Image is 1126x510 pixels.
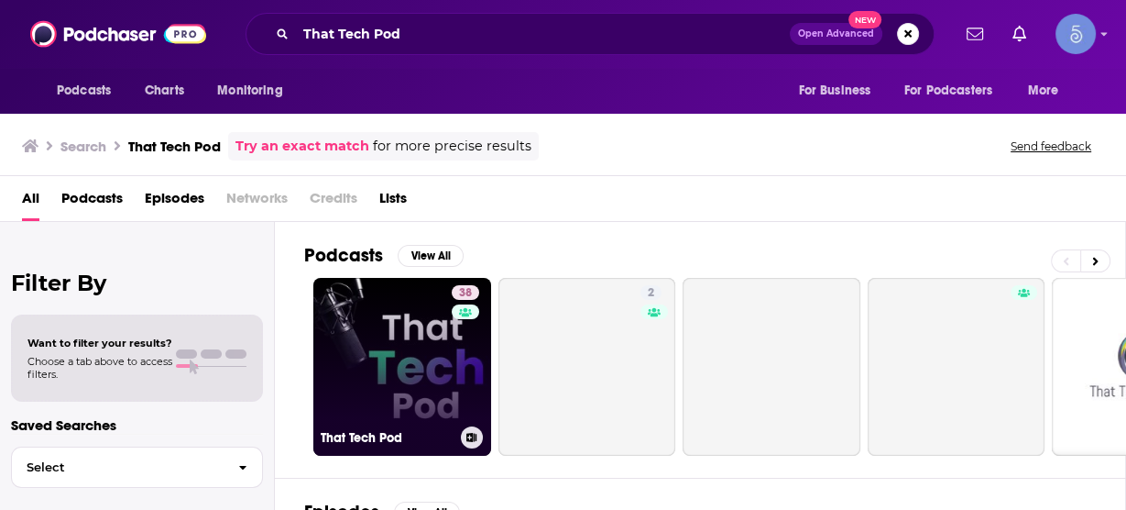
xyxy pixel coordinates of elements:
[790,23,882,45] button: Open AdvancedNew
[313,278,491,456] a: 38That Tech Pod
[11,447,263,488] button: Select
[452,285,479,300] a: 38
[640,285,661,300] a: 2
[145,78,184,104] span: Charts
[11,416,263,434] p: Saved Searches
[27,337,172,349] span: Want to filter your results?
[459,284,472,303] span: 38
[246,13,935,55] div: Search podcasts, credits, & more...
[848,11,881,28] span: New
[133,73,195,108] a: Charts
[60,138,106,155] h3: Search
[22,183,39,221] a: All
[648,284,654,303] span: 2
[235,136,369,157] a: Try an exact match
[1015,73,1082,108] button: open menu
[217,78,282,104] span: Monitoring
[892,73,1019,108] button: open menu
[11,270,263,296] h2: Filter By
[1005,18,1033,50] a: Show notifications dropdown
[1005,139,1097,154] button: Send feedback
[1028,78,1059,104] span: More
[61,183,123,221] a: Podcasts
[304,244,464,267] a: PodcastsView All
[785,73,893,108] button: open menu
[310,183,357,221] span: Credits
[379,183,407,221] a: Lists
[128,138,221,155] h3: That Tech Pod
[798,78,870,104] span: For Business
[321,430,454,446] h3: That Tech Pod
[904,78,992,104] span: For Podcasters
[1055,14,1096,54] span: Logged in as Spiral5-G1
[12,461,224,473] span: Select
[1055,14,1096,54] button: Show profile menu
[498,278,676,456] a: 2
[296,19,790,49] input: Search podcasts, credits, & more...
[373,136,531,157] span: for more precise results
[57,78,111,104] span: Podcasts
[1055,14,1096,54] img: User Profile
[204,73,306,108] button: open menu
[27,355,172,381] span: Choose a tab above to access filters.
[226,183,288,221] span: Networks
[959,18,990,50] a: Show notifications dropdown
[30,17,206,51] img: Podchaser - Follow, Share and Rate Podcasts
[398,245,464,267] button: View All
[44,73,135,108] button: open menu
[304,244,383,267] h2: Podcasts
[145,183,204,221] a: Episodes
[798,29,874,39] span: Open Advanced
